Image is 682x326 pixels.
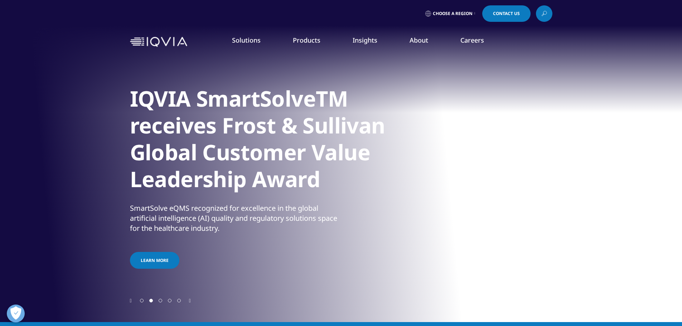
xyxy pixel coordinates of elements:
span: Go to slide 3 [159,299,162,302]
div: 2 / 5 [130,54,552,297]
a: Solutions [232,36,261,44]
img: IQVIA Healthcare Information Technology and Pharma Clinical Research Company [130,37,187,47]
span: Contact Us [493,11,520,16]
a: Insights [353,36,377,44]
span: Go to slide 5 [177,299,181,302]
p: SmartSolve eQMS recognized for excellence in the global artificial intelligence (AI) quality and ... [130,203,339,238]
a: Learn more [130,252,179,269]
span: Learn more [141,257,169,263]
h1: IQVIA SmartSolveTM receives Frost & Sullivan Global Customer Value Leadership Award [130,85,398,197]
span: Go to slide 1 [140,299,144,302]
div: Next slide [189,297,191,304]
span: Go to slide 2 [149,299,153,302]
a: Products [293,36,320,44]
button: Open Preferences [7,305,25,322]
a: Careers [460,36,484,44]
span: Choose a Region [433,11,473,16]
span: Go to slide 4 [168,299,171,302]
nav: Primary [190,25,552,59]
a: About [410,36,428,44]
a: Contact Us [482,5,531,22]
div: Previous slide [130,297,132,304]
